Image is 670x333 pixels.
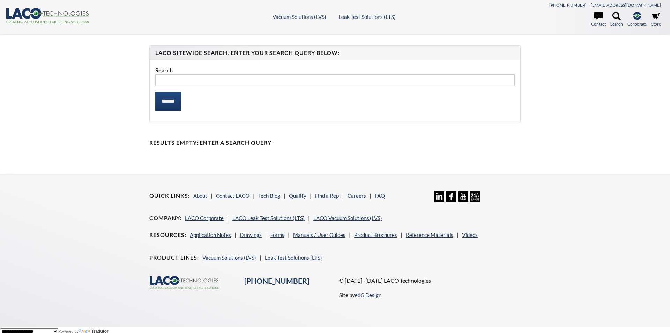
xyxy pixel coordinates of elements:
[627,21,647,27] span: Corporate
[315,193,339,199] a: Find a Rep
[549,2,587,8] a: [PHONE_NUMBER]
[348,193,366,199] a: Careers
[232,215,305,221] a: LACO Leak Test Solutions (LTS)
[149,231,186,239] h4: Resources
[293,232,345,238] a: Manuals / User Guides
[149,192,190,200] h4: Quick Links
[470,191,480,202] img: 24/7 Support Icon
[289,193,306,199] a: Quality
[591,12,606,27] a: Contact
[270,232,284,238] a: Forms
[155,49,515,57] h4: LACO Sitewide Search. Enter your Search Query Below:
[202,254,256,261] a: Vacuum Solutions (LVS)
[339,291,381,299] p: Site by
[149,215,181,222] h4: Company
[244,276,309,285] a: [PHONE_NUMBER]
[339,276,521,285] p: © [DATE] -[DATE] LACO Technologies
[406,232,453,238] a: Reference Materials
[185,215,224,221] a: LACO Corporate
[265,254,322,261] a: Leak Test Solutions (LTS)
[375,193,385,199] a: FAQ
[470,197,480,203] a: 24/7 Support
[149,139,521,146] h4: Results Empty: Enter a Search Query
[591,2,661,8] a: [EMAIL_ADDRESS][DOMAIN_NAME]
[355,292,381,298] a: edG Design
[155,66,515,75] label: Search
[240,232,262,238] a: Drawings
[216,193,250,199] a: Contact LACO
[462,232,478,238] a: Videos
[313,215,382,221] a: LACO Vacuum Solutions (LVS)
[258,193,280,199] a: Tech Blog
[338,14,396,20] a: Leak Test Solutions (LTS)
[149,254,199,261] h4: Product Lines
[354,232,397,238] a: Product Brochures
[273,14,326,20] a: Vacuum Solutions (LVS)
[190,232,231,238] a: Application Notes
[651,12,661,27] a: Store
[193,193,207,199] a: About
[610,12,623,27] a: Search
